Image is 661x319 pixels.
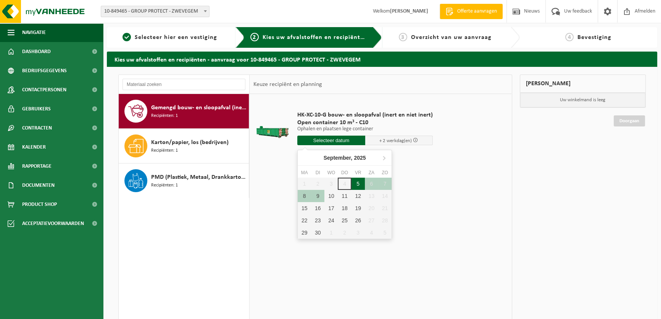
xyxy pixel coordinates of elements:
div: 19 [351,202,365,214]
div: 9 [311,190,324,202]
span: Rapportage [22,157,52,176]
button: PMD (Plastiek, Metaal, Drankkartons) (bedrijven) Recipiënten: 1 [119,164,249,198]
div: 25 [338,214,351,227]
span: Gebruikers [22,99,51,118]
span: Selecteer hier een vestiging [135,34,217,40]
div: 10 [324,190,338,202]
span: Recipiënten: 1 [151,147,178,154]
input: Materiaal zoeken [123,79,245,90]
p: Uw winkelmand is leeg [520,93,646,107]
div: 16 [311,202,324,214]
div: 2 [338,227,351,239]
a: 1Selecteer hier een vestiging [111,33,229,42]
span: Documenten [22,176,55,195]
input: Selecteer datum [297,136,365,145]
div: 24 [324,214,338,227]
span: Acceptatievoorwaarden [22,214,84,233]
div: 15 [298,202,311,214]
span: 3 [399,33,407,41]
i: 2025 [354,155,366,160]
span: Open container 10 m³ - C10 [297,119,433,126]
div: 3 [351,227,365,239]
span: Bedrijfsgegevens [22,61,67,80]
div: 18 [338,202,351,214]
strong: [PERSON_NAME] [390,8,428,14]
div: September, [321,152,369,164]
div: Keuze recipiënt en planning [250,75,326,94]
div: [PERSON_NAME] [520,74,646,93]
div: 26 [351,214,365,227]
div: 12 [351,190,365,202]
div: za [365,169,378,177]
span: Navigatie [22,23,46,42]
div: 30 [311,227,324,239]
div: wo [324,169,338,177]
span: HK-XC-10-G bouw- en sloopafval (inert en niet inert) [297,111,433,119]
a: Doorgaan [614,115,645,126]
div: 22 [298,214,311,227]
div: 1 [324,227,338,239]
span: 1 [123,33,131,41]
span: 2 [250,33,259,41]
div: 23 [311,214,324,227]
div: zo [378,169,392,177]
span: Gemengd bouw- en sloopafval (inert en niet inert) [151,103,247,112]
div: ma [298,169,311,177]
span: Kalender [22,138,46,157]
div: do [338,169,351,177]
div: vr [351,169,365,177]
span: Kies uw afvalstoffen en recipiënten [263,34,368,40]
h2: Kies uw afvalstoffen en recipiënten - aanvraag voor 10-849465 - GROUP PROTECT - ZWEVEGEM [107,52,657,66]
span: Contracten [22,118,52,138]
p: Ophalen en plaatsen lege container [297,126,433,132]
span: Product Shop [22,195,57,214]
span: 10-849465 - GROUP PROTECT - ZWEVEGEM [101,6,210,17]
span: 10-849465 - GROUP PROTECT - ZWEVEGEM [101,6,209,17]
button: Karton/papier, los (bedrijven) Recipiënten: 1 [119,129,249,164]
span: Bevestiging [577,34,611,40]
div: 5 [351,178,365,190]
span: Recipiënten: 1 [151,182,178,189]
div: 11 [338,190,351,202]
button: Gemengd bouw- en sloopafval (inert en niet inert) Recipiënten: 1 [119,94,249,129]
div: di [311,169,324,177]
span: Dashboard [22,42,51,61]
div: 17 [324,202,338,214]
a: Offerte aanvragen [440,4,503,19]
span: Karton/papier, los (bedrijven) [151,138,229,147]
span: PMD (Plastiek, Metaal, Drankkartons) (bedrijven) [151,173,247,182]
span: 4 [565,33,574,41]
span: Offerte aanvragen [455,8,499,15]
span: + 2 werkdag(en) [379,138,412,143]
span: Contactpersonen [22,80,66,99]
span: Recipiënten: 1 [151,112,178,120]
div: 8 [298,190,311,202]
span: Overzicht van uw aanvraag [411,34,492,40]
div: 29 [298,227,311,239]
